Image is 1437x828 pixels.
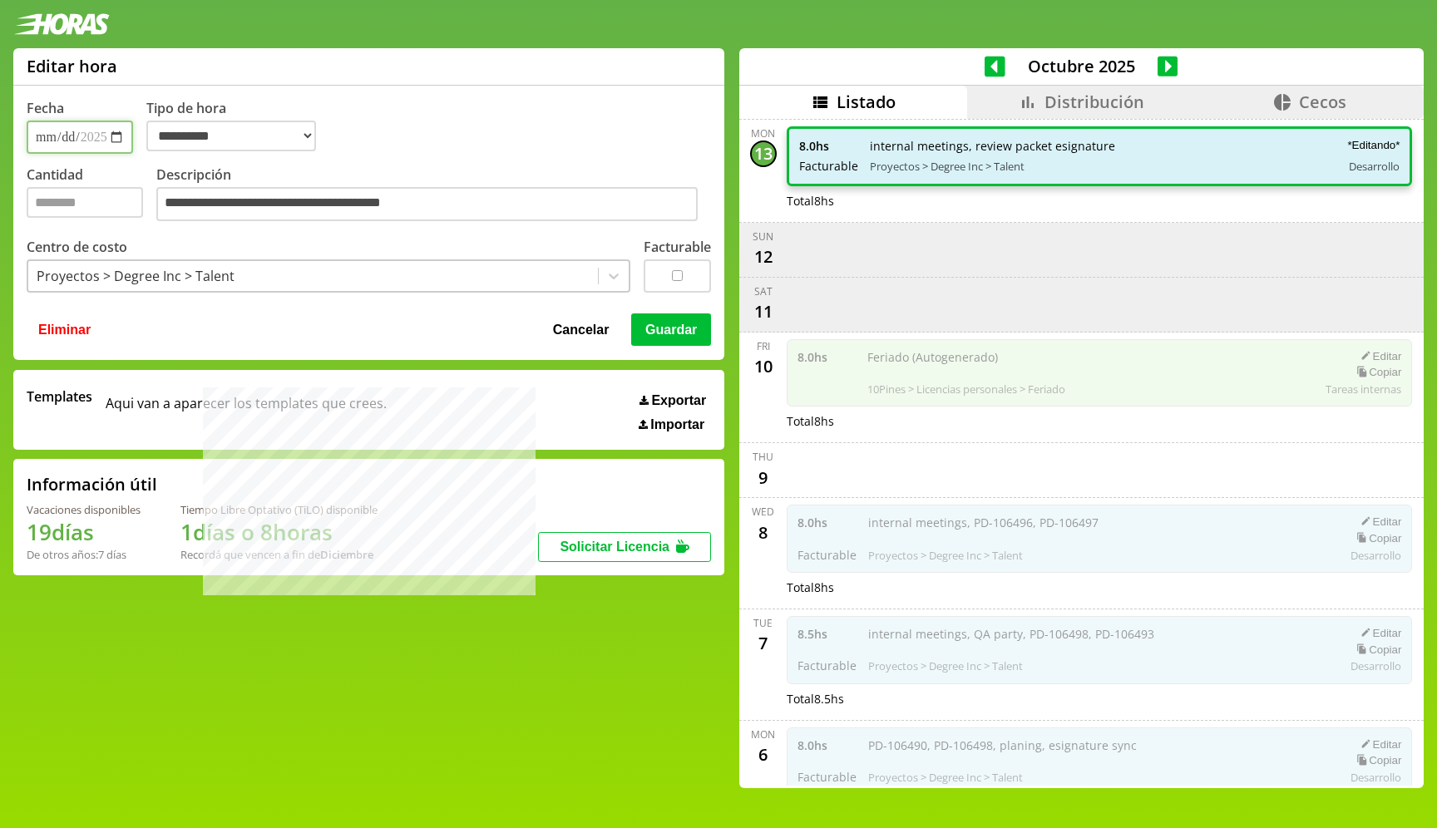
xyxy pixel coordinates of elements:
label: Descripción [156,165,711,226]
div: Thu [753,450,773,464]
div: 7 [750,630,777,657]
div: 9 [750,464,777,490]
div: Vacaciones disponibles [27,502,141,517]
select: Tipo de hora [146,121,316,151]
span: Distribución [1044,91,1144,113]
input: Cantidad [27,187,143,218]
div: Tue [753,616,773,630]
span: Octubre 2025 [1005,55,1158,77]
button: Exportar [635,392,711,409]
div: Fri [757,339,770,353]
span: Listado [837,91,896,113]
h1: 1 días o 8 horas [180,517,378,547]
h1: 19 días [27,517,141,547]
div: 13 [750,140,777,167]
button: Guardar [631,313,711,345]
div: Proyectos > Degree Inc > Talent [37,267,235,285]
label: Facturable [644,238,711,256]
div: Wed [752,505,774,519]
label: Tipo de hora [146,99,329,154]
div: Mon [751,727,775,742]
label: Fecha [27,99,64,117]
button: Solicitar Licencia [538,532,711,562]
label: Cantidad [27,165,156,226]
span: Templates [27,387,92,406]
button: Eliminar [33,313,96,345]
div: Total 8 hs [787,579,1413,595]
div: Sat [754,284,773,298]
b: Diciembre [320,547,373,562]
button: Cancelar [548,313,615,345]
div: Total 8.5 hs [787,691,1413,707]
label: Centro de costo [27,238,127,256]
div: Total 8 hs [787,413,1413,429]
span: Cecos [1299,91,1346,113]
div: 11 [750,298,777,325]
div: 10 [750,353,777,380]
h1: Editar hora [27,55,117,77]
span: Exportar [651,393,706,408]
div: Recordá que vencen a fin de [180,547,378,562]
div: 6 [750,742,777,768]
div: Total 8 hs [787,193,1413,209]
img: logotipo [13,13,110,35]
span: Aqui van a aparecer los templates que crees. [106,387,387,432]
div: 8 [750,519,777,545]
span: Importar [650,417,704,432]
div: De otros años: 7 días [27,547,141,562]
div: Tiempo Libre Optativo (TiLO) disponible [180,502,378,517]
span: Solicitar Licencia [560,540,669,554]
textarea: Descripción [156,187,698,222]
div: Sun [753,229,773,244]
div: scrollable content [739,119,1424,786]
div: Mon [751,126,775,140]
div: 12 [750,244,777,270]
h2: Información útil [27,473,157,495]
